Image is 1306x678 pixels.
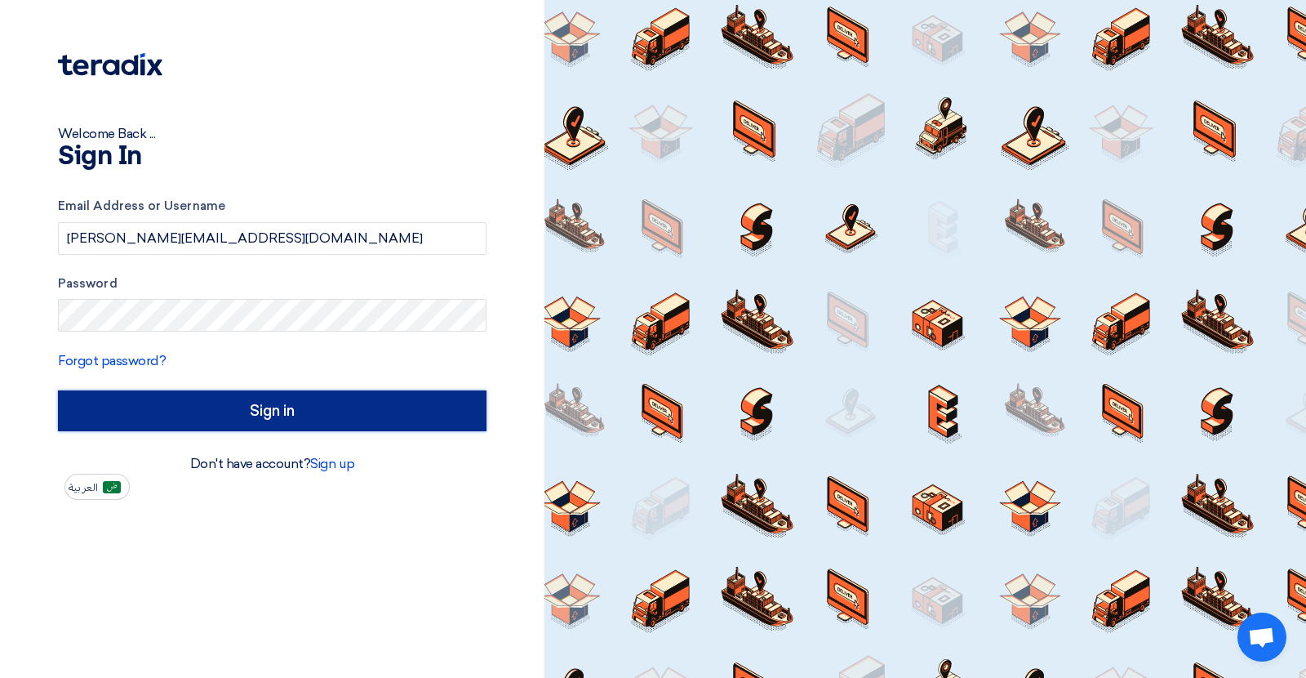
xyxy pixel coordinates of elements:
[58,144,486,170] h1: Sign In
[58,274,486,293] label: Password
[58,124,486,144] div: Welcome Back ...
[58,222,486,255] input: Enter your business email or username
[64,474,130,500] button: العربية
[58,353,166,368] a: Forgot password?
[58,53,162,76] img: Teradix logo
[58,390,486,431] input: Sign in
[69,482,98,493] span: العربية
[310,456,354,471] a: Sign up
[58,197,486,216] label: Email Address or Username
[58,454,486,474] div: Don't have account?
[103,481,121,493] img: ar-AR.png
[1237,613,1286,662] div: Open chat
